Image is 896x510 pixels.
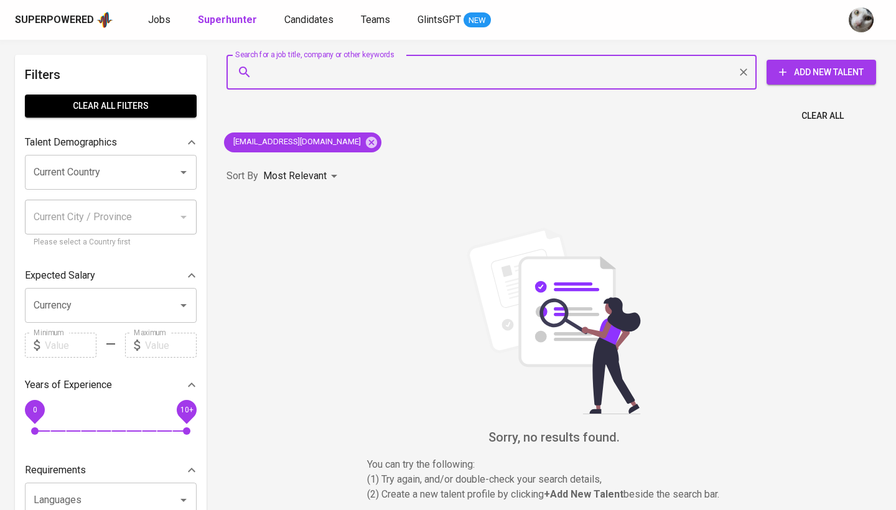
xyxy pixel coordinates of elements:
h6: Sorry, no results found. [226,427,881,447]
button: Open [175,164,192,181]
a: Jobs [148,12,173,28]
p: Most Relevant [263,169,327,183]
b: + Add New Talent [544,488,623,500]
p: Requirements [25,463,86,478]
p: Years of Experience [25,378,112,392]
a: Teams [361,12,393,28]
a: Superhunter [198,12,259,28]
span: Clear All [801,108,844,124]
span: 10+ [180,406,193,414]
span: Add New Talent [777,65,866,80]
button: Clear All [796,104,849,127]
div: Expected Salary [25,263,197,288]
img: file_searching.svg [460,228,647,414]
button: Add New Talent [767,60,876,85]
button: Open [175,491,192,509]
span: Candidates [284,14,334,25]
span: Jobs [148,14,170,25]
span: GlintsGPT [418,14,461,25]
img: app logo [96,11,113,29]
div: Requirements [25,458,197,483]
b: Superhunter [198,14,257,25]
div: Most Relevant [263,165,342,188]
div: Talent Demographics [25,130,197,155]
p: (2) Create a new talent profile by clicking beside the search bar. [367,487,740,502]
button: Open [175,297,192,314]
span: Teams [361,14,390,25]
p: Sort By [226,169,258,183]
div: Superpowered [15,13,94,27]
p: You can try the following : [367,457,740,472]
span: [EMAIL_ADDRESS][DOMAIN_NAME] [224,136,368,148]
a: GlintsGPT NEW [418,12,491,28]
span: Clear All filters [35,98,187,114]
p: Talent Demographics [25,135,117,150]
p: (1) Try again, and/or double-check your search details, [367,472,740,487]
button: Clear [735,63,752,81]
input: Value [145,333,197,358]
button: Clear All filters [25,95,197,118]
img: tharisa.rizky@glints.com [849,7,874,32]
span: 0 [32,406,37,414]
h6: Filters [25,65,197,85]
p: Expected Salary [25,268,95,283]
span: NEW [464,14,491,27]
input: Value [45,333,96,358]
p: Please select a Country first [34,236,188,249]
a: Superpoweredapp logo [15,11,113,29]
div: Years of Experience [25,373,197,397]
a: Candidates [284,12,336,28]
div: [EMAIL_ADDRESS][DOMAIN_NAME] [224,132,381,152]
